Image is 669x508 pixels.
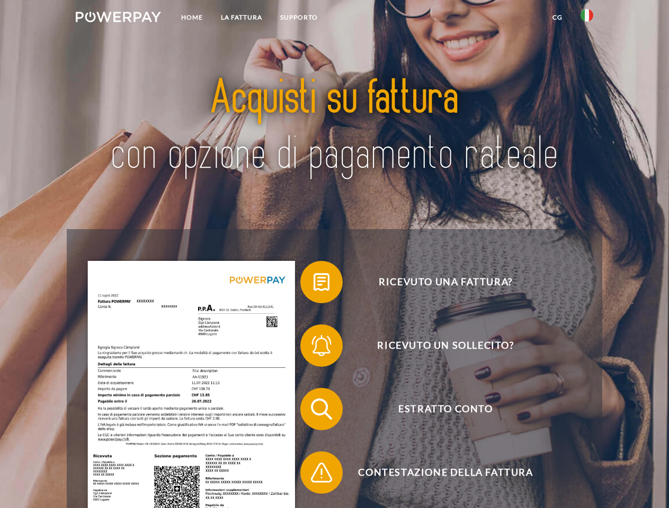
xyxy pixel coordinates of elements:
[300,451,576,494] button: Contestazione della fattura
[76,12,161,22] img: logo-powerpay-white.svg
[271,8,327,27] a: Supporto
[581,9,593,22] img: it
[300,324,576,367] button: Ricevuto un sollecito?
[316,261,575,303] span: Ricevuto una fattura?
[308,332,335,359] img: qb_bell.svg
[316,451,575,494] span: Contestazione della fattura
[212,8,271,27] a: LA FATTURA
[316,324,575,367] span: Ricevuto un sollecito?
[308,459,335,486] img: qb_warning.svg
[172,8,212,27] a: Home
[300,261,576,303] button: Ricevuto una fattura?
[300,388,576,430] button: Estratto conto
[308,269,335,295] img: qb_bill.svg
[543,8,572,27] a: CG
[308,396,335,422] img: qb_search.svg
[316,388,575,430] span: Estratto conto
[101,51,568,203] img: title-powerpay_it.svg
